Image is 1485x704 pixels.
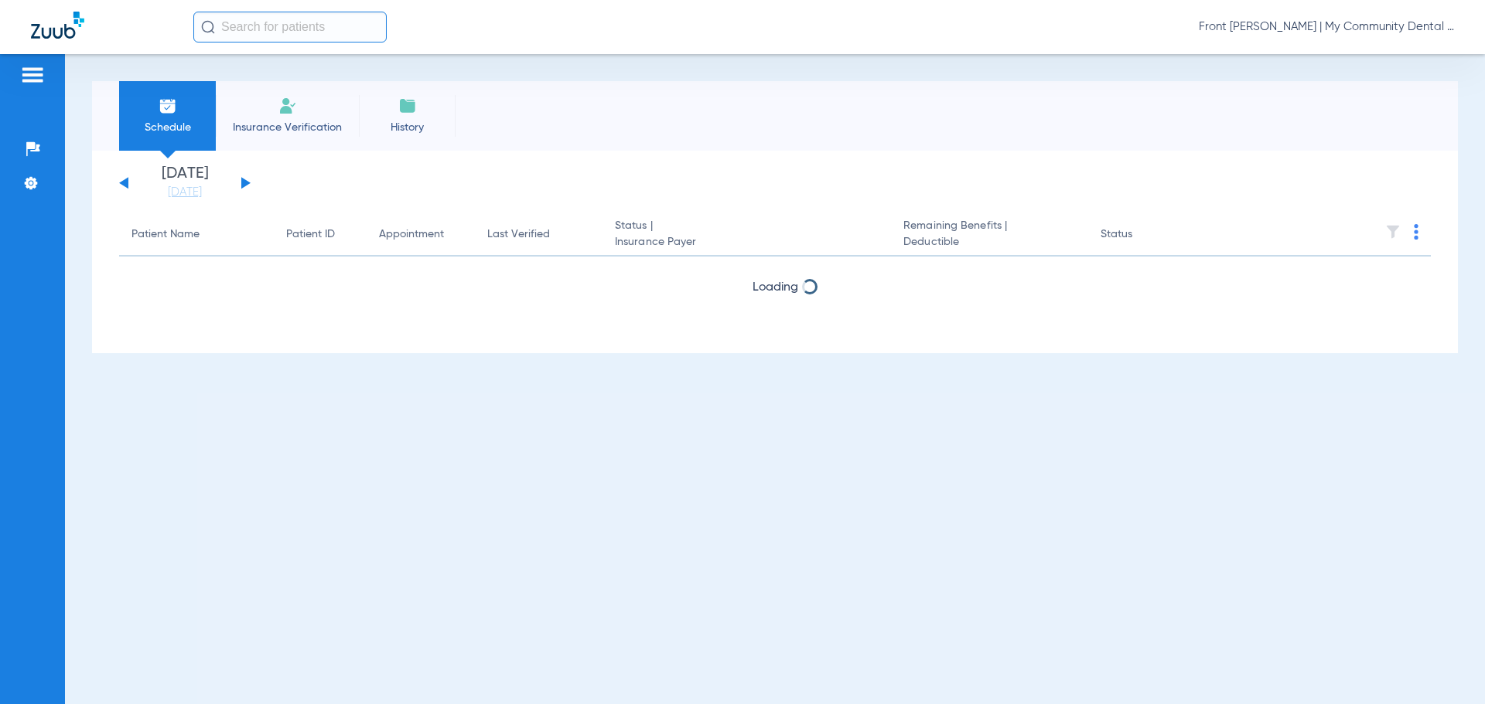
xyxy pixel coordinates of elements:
[379,226,463,243] div: Appointment
[379,226,444,243] div: Appointment
[903,234,1075,250] span: Deductible
[1385,224,1401,240] img: filter.svg
[753,322,798,335] span: Loading
[138,185,231,200] a: [DATE]
[1199,19,1454,35] span: Front [PERSON_NAME] | My Community Dental Centers
[753,281,798,294] span: Loading
[891,213,1087,257] th: Remaining Benefits |
[487,226,590,243] div: Last Verified
[131,226,261,243] div: Patient Name
[487,226,550,243] div: Last Verified
[286,226,335,243] div: Patient ID
[370,120,444,135] span: History
[227,120,347,135] span: Insurance Verification
[615,234,879,250] span: Insurance Payer
[201,20,215,34] img: Search Icon
[20,66,45,84] img: hamburger-icon
[138,166,231,200] li: [DATE]
[31,12,84,39] img: Zuub Logo
[131,120,204,135] span: Schedule
[603,213,891,257] th: Status |
[1414,224,1418,240] img: group-dot-blue.svg
[193,12,387,43] input: Search for patients
[131,226,200,243] div: Patient Name
[286,226,354,243] div: Patient ID
[398,97,417,115] img: History
[159,97,177,115] img: Schedule
[278,97,297,115] img: Manual Insurance Verification
[1088,213,1193,257] th: Status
